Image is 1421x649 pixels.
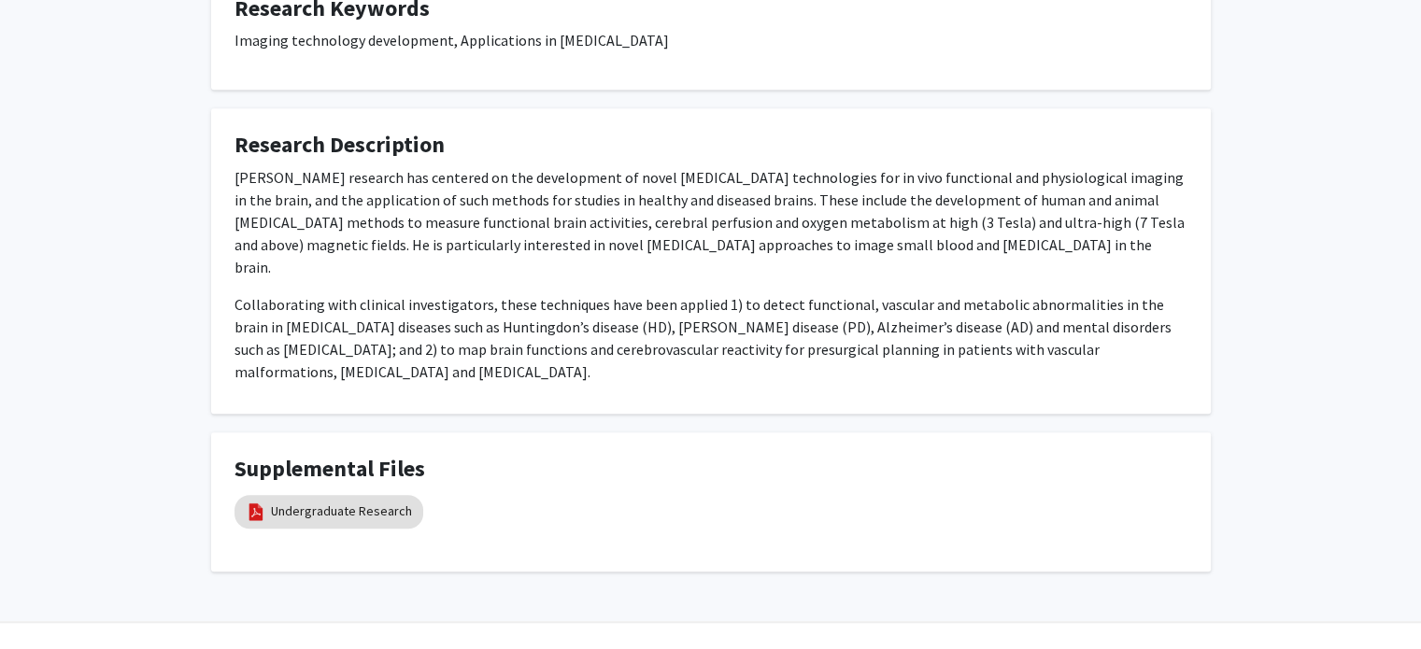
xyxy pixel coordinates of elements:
[234,29,1187,51] p: Imaging technology development, Applications in [MEDICAL_DATA]
[234,166,1187,278] p: [PERSON_NAME] research has centered on the development of novel [MEDICAL_DATA] technologies for i...
[14,565,79,635] iframe: Chat
[234,456,1187,483] h4: Supplemental Files
[234,293,1187,383] p: Collaborating with clinical investigators, these techniques have been applied 1) to detect functi...
[271,501,412,521] a: Undergraduate Research
[234,132,1187,159] h4: Research Description
[246,501,266,522] img: pdf_icon.png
